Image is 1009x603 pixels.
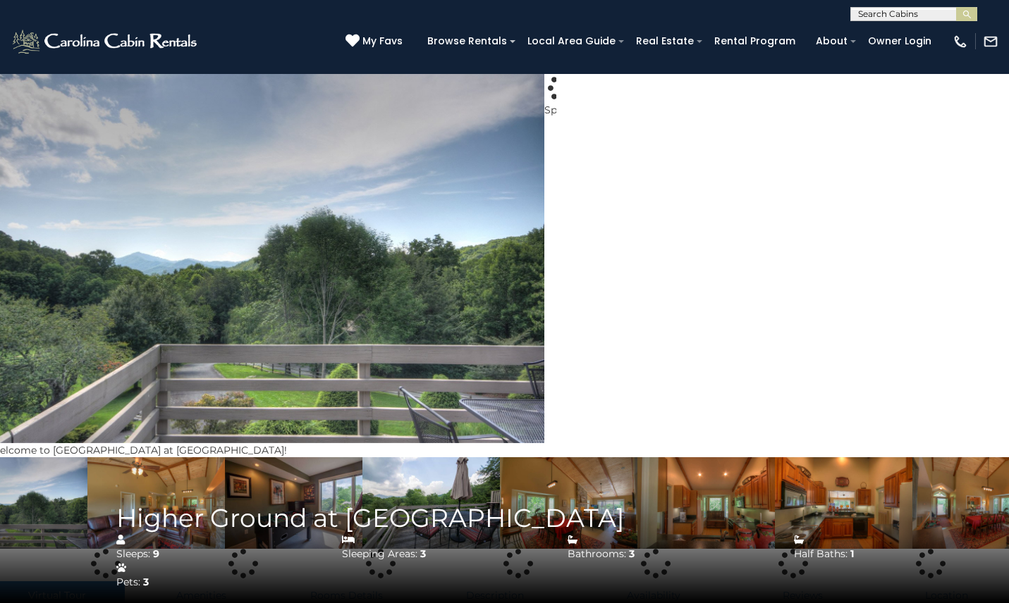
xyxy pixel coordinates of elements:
a: Browse Rentals [420,30,514,52]
img: 163262147 [637,457,775,549]
a: Rental Program [707,30,802,52]
button: Next [556,230,672,293]
span: Half Baths: [794,547,848,560]
a: Owner Login [861,30,938,52]
img: mail-regular-white.png [983,34,998,49]
img: 163262151 [775,457,912,549]
strong: 9 [153,547,159,560]
a: My Favs [345,34,406,49]
span: Bathrooms: [568,547,626,560]
img: 163262157 [87,457,225,549]
strong: 3 [629,547,635,560]
img: 163262144 [362,457,500,549]
span: Pets: [116,576,140,588]
span: Sleeps: [116,547,150,560]
span: Sleeping Areas: [342,547,417,560]
a: About [809,30,855,52]
img: White-1-2.png [11,27,201,56]
h1: Higher Ground at [GEOGRAPHIC_DATA] [116,504,998,533]
img: 163262150 [500,457,637,549]
img: phone-regular-white.png [953,34,968,49]
strong: 1 [850,547,854,560]
img: 163262145 [225,457,362,549]
img: arrow [599,230,629,307]
a: Local Area Guide [520,30,623,52]
a: Real Estate [629,30,701,52]
span: My Favs [362,34,403,49]
strong: 3 [420,547,426,560]
strong: 3 [143,576,149,588]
